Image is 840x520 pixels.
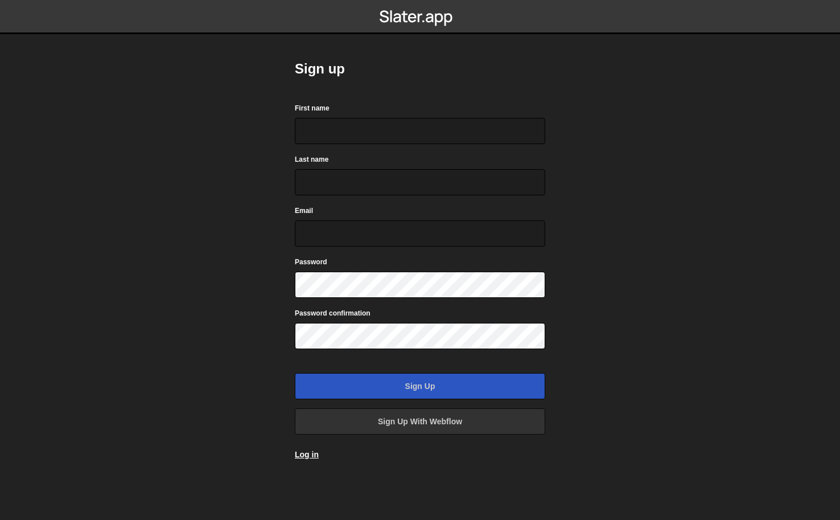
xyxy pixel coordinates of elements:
label: Email [295,205,313,216]
h2: Sign up [295,60,545,78]
input: Sign up [295,373,545,399]
label: Password [295,256,327,268]
label: First name [295,103,330,114]
a: Log in [295,450,319,459]
a: Sign up with Webflow [295,408,545,435]
label: Password confirmation [295,308,370,319]
label: Last name [295,154,328,165]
